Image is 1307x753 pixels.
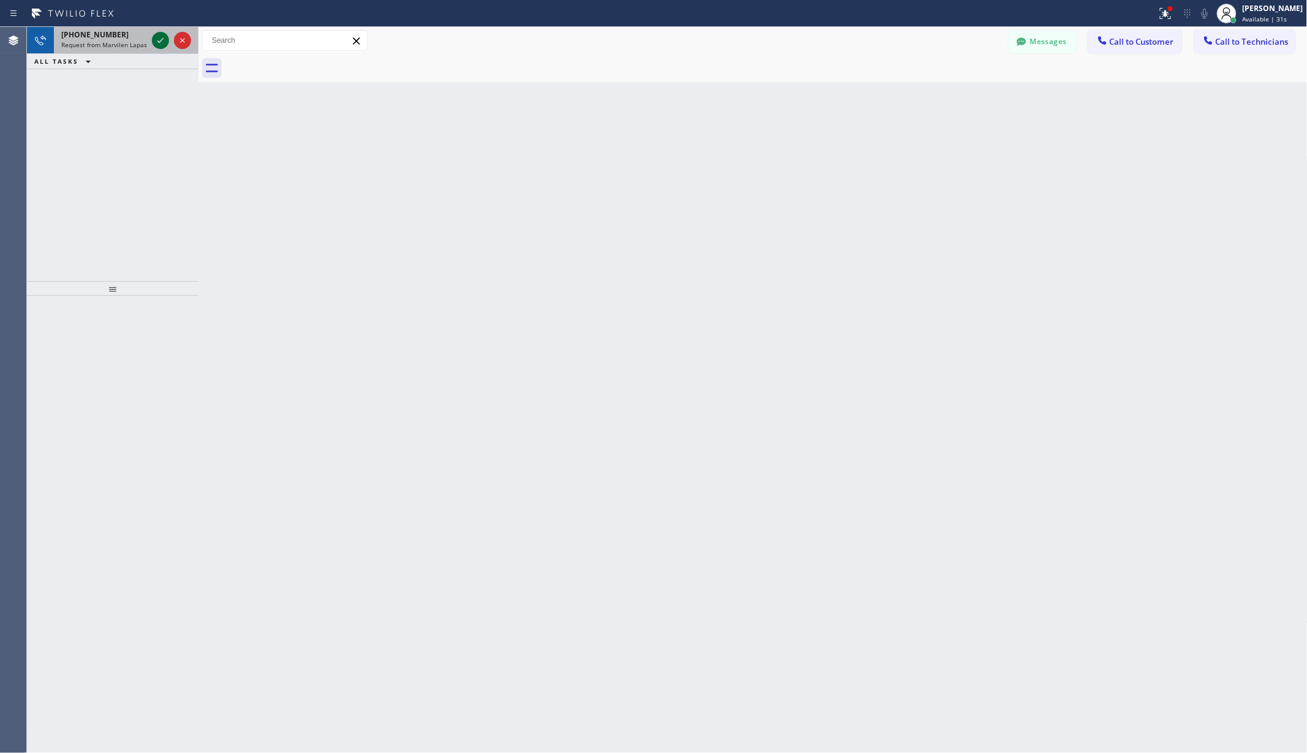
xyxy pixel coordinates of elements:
span: Call to Technicians [1216,36,1289,47]
input: Search [203,31,367,50]
button: Reject [174,32,191,49]
div: [PERSON_NAME] [1243,3,1303,13]
span: [PHONE_NUMBER] [61,29,129,40]
button: Accept [152,32,169,49]
span: Call to Customer [1110,36,1174,47]
button: ALL TASKS [27,54,103,69]
span: Request from Marvilen Lapasanda (direct) [61,40,184,49]
button: Messages [1009,30,1076,53]
button: Call to Customer [1088,30,1182,53]
button: Mute [1196,5,1213,22]
span: ALL TASKS [34,57,78,66]
span: Available | 31s [1243,15,1287,23]
button: Call to Technicians [1194,30,1295,53]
